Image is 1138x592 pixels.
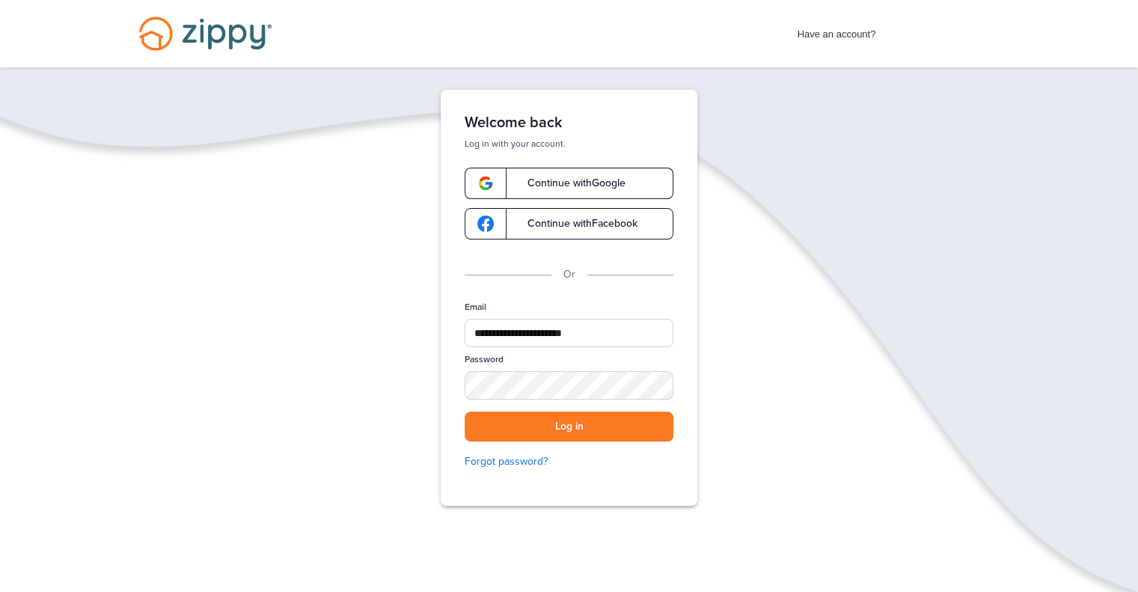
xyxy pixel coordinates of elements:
p: Or [563,266,575,283]
span: Have an account? [798,19,876,43]
span: Continue with Facebook [513,219,637,229]
a: google-logoContinue withFacebook [465,208,673,239]
label: Email [465,301,486,314]
img: google-logo [477,216,494,232]
input: Email [465,319,673,347]
label: Password [465,353,504,366]
span: Continue with Google [513,178,625,189]
p: Log in with your account. [465,138,673,150]
a: google-logoContinue withGoogle [465,168,673,199]
h1: Welcome back [465,114,673,132]
img: google-logo [477,175,494,192]
input: Password [465,371,673,400]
